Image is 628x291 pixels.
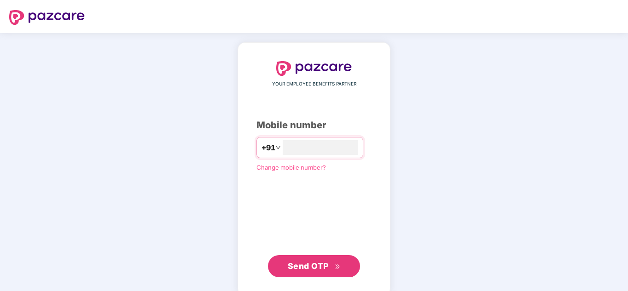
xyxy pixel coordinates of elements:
span: YOUR EMPLOYEE BENEFITS PARTNER [272,80,356,88]
div: Mobile number [256,118,372,132]
span: +91 [262,142,275,154]
span: Send OTP [288,261,329,271]
a: Change mobile number? [256,164,326,171]
button: Send OTPdouble-right [268,255,360,277]
span: double-right [335,264,341,270]
img: logo [276,61,352,76]
span: down [275,145,281,150]
img: logo [9,10,85,25]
